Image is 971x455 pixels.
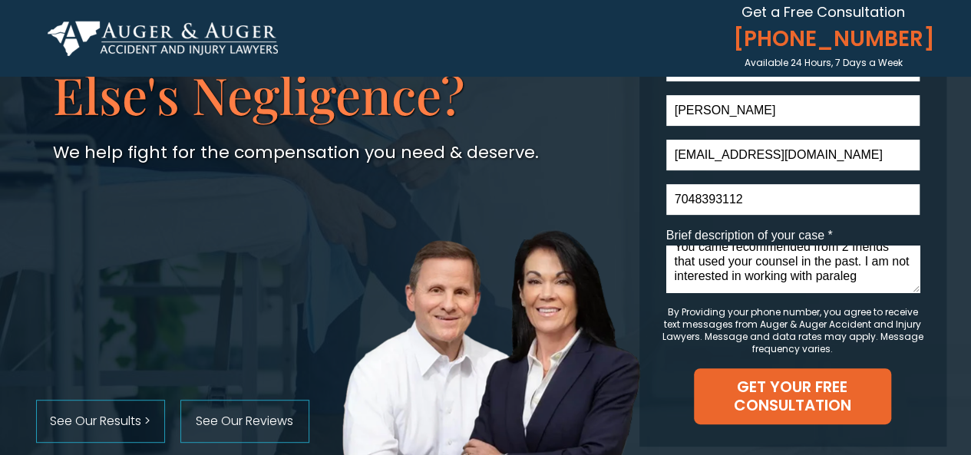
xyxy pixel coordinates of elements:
span: Available 24 Hours, 7 Days a Week [745,56,903,69]
img: Auger & Auger Accident and Injury Lawyers [48,21,278,56]
span: See Our Results > [37,414,164,428]
a: See Our Reviews [180,400,309,443]
span: Get a Free Consultation [741,2,905,21]
input: Email* [666,140,920,170]
span: [PHONE_NUMBER] [727,26,925,52]
a: See Our Results > [36,400,165,443]
span: GET YOUR FREE CONSULTATION [694,378,891,414]
a: [PHONE_NUMBER] [727,21,925,57]
span: We help fight for the compensation you need & deserve. [53,140,539,164]
span: Brief description of your case * [666,229,833,242]
span: By Providing your phone number, you agree to receive text messages from Auger & Auger Accident an... [662,305,923,355]
button: GET YOUR FREE CONSULTATION [694,368,891,424]
span: See Our Reviews [181,414,309,428]
input: Last Name* [666,95,920,126]
input: Phone* [666,184,920,215]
